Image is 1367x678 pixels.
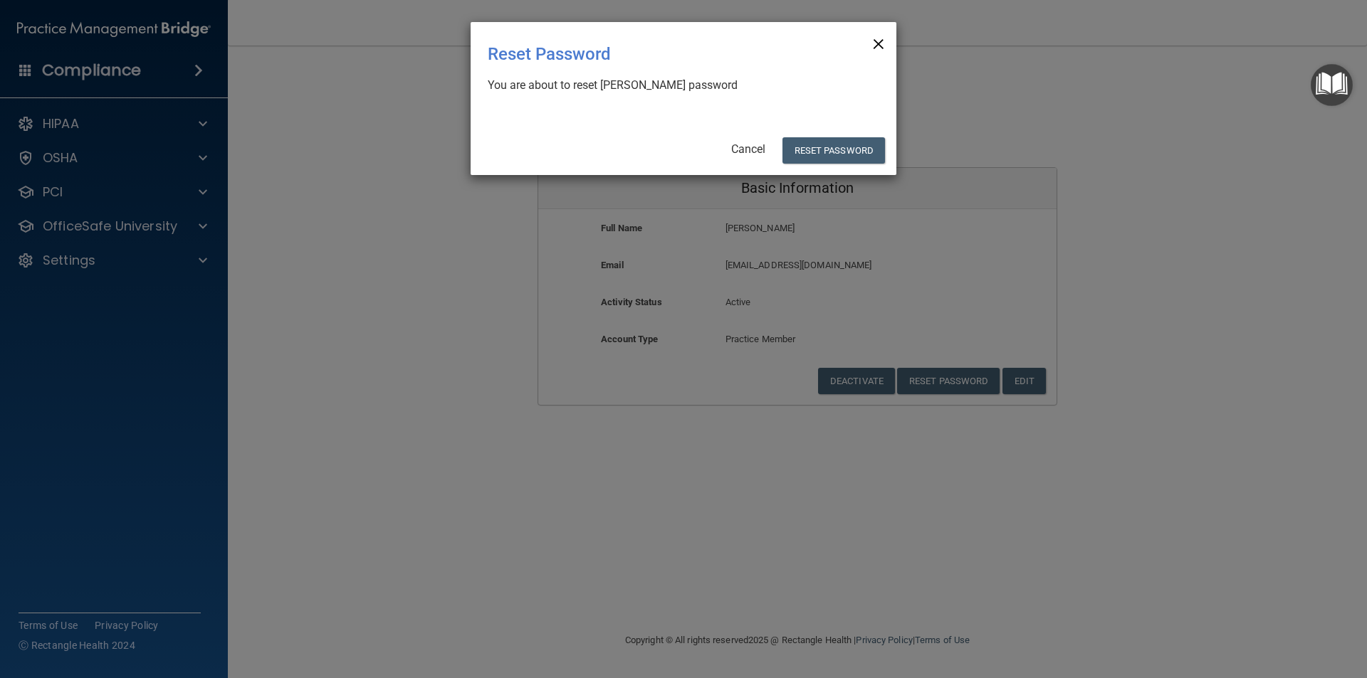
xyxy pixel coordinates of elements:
a: Cancel [731,142,765,156]
div: Reset Password [488,33,821,75]
iframe: Drift Widget Chat Controller [1121,577,1350,634]
button: Reset Password [782,137,885,164]
span: × [872,28,885,56]
button: Open Resource Center [1311,64,1353,106]
div: You are about to reset [PERSON_NAME] password [488,78,868,93]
